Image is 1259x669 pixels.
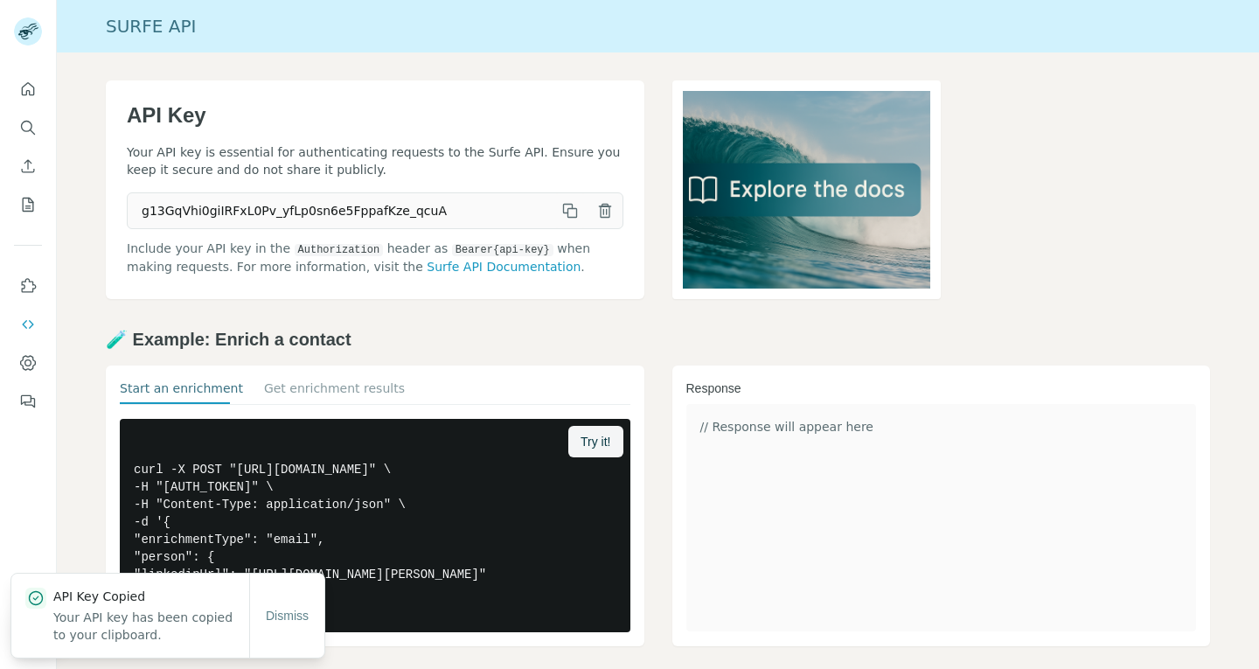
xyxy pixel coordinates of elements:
h2: 🧪 Example: Enrich a contact [106,327,1210,352]
a: Surfe API Documentation [427,260,581,274]
button: Use Surfe API [14,309,42,340]
p: Your API key is essential for authenticating requests to the Surfe API. Ensure you keep it secure... [127,143,623,178]
button: Quick start [14,73,42,105]
button: Feedback [14,386,42,417]
div: Surfe API [57,14,1259,38]
p: Your API key has been copied to your clipboard. [53,609,249,644]
pre: curl -X POST "[URL][DOMAIN_NAME]" \ -H "[AUTH_TOKEN]" \ -H "Content-Type: application/json" \ -d ... [120,419,630,632]
img: Avatar [14,17,42,45]
span: Dismiss [266,607,309,624]
p: API Key Copied [53,588,249,605]
span: Try it! [581,433,610,450]
button: Start an enrichment [120,380,243,404]
button: Try it! [568,426,623,457]
button: Dashboard [14,347,42,379]
h3: Response [686,380,1197,397]
button: Use Surfe on LinkedIn [14,270,42,302]
button: Enrich CSV [14,150,42,182]
p: Include your API key in the header as when making requests. For more information, visit the . [127,240,623,275]
button: Dismiss [254,600,321,631]
span: // Response will appear here [700,420,873,434]
span: g13GqVhi0giIRFxL0Pv_yfLp0sn6e5FppafKze_qcuA [128,195,553,226]
button: Search [14,112,42,143]
button: My lists [14,189,42,220]
button: Get enrichment results [264,380,405,404]
code: Bearer {api-key} [452,244,553,256]
h1: API Key [127,101,623,129]
code: Authorization [295,244,384,256]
